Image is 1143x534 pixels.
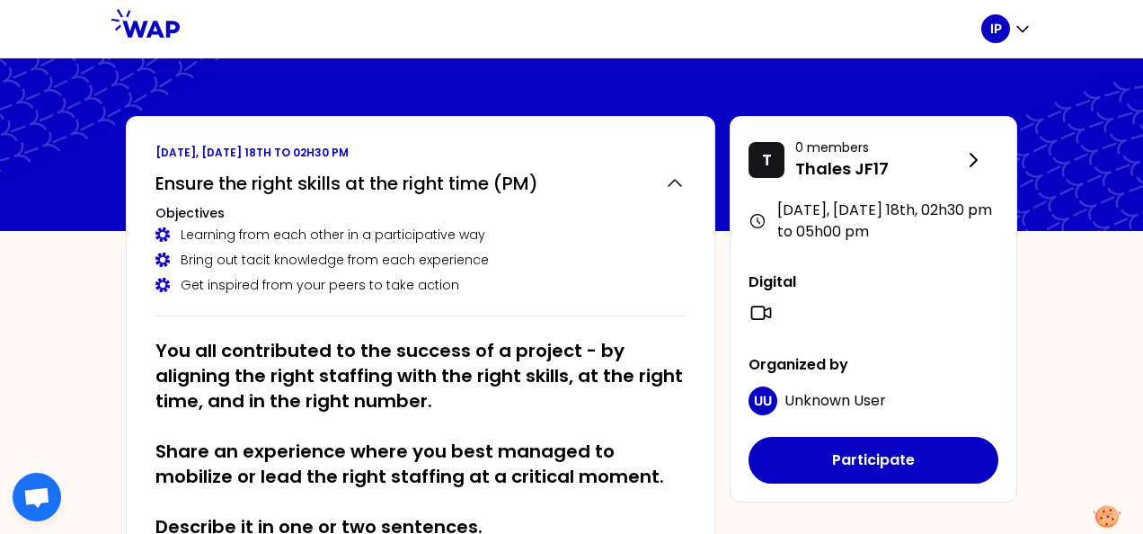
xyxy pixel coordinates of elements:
[990,20,1002,38] p: IP
[981,14,1032,43] button: IP
[155,276,686,294] div: Get inspired from your peers to take action
[784,390,886,411] span: Unknown User
[155,226,686,244] div: Learning from each other in a participative way
[754,392,772,410] p: UU
[749,271,998,293] p: Digital
[795,138,962,156] p: 0 members
[749,354,998,376] p: Organized by
[795,156,962,182] p: Thales JF17
[749,437,998,484] button: Participate
[155,171,686,196] button: Ensure the right skills at the right time (PM)
[155,204,686,222] h3: Objectives
[155,171,538,196] h2: Ensure the right skills at the right time (PM)
[155,146,686,160] p: [DATE], [DATE] 18th to 02h30 pm
[749,200,998,243] div: [DATE], [DATE] 18th , 02h30 pm to 05h00 pm
[155,251,686,269] div: Bring out tacit knowledge from each experience
[762,147,772,173] p: T
[13,473,61,521] div: Aprire la chat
